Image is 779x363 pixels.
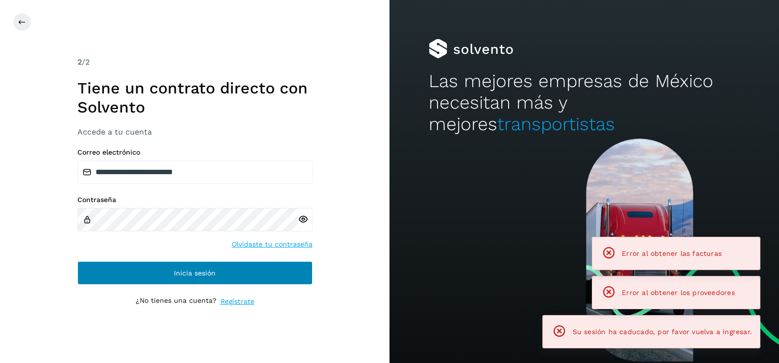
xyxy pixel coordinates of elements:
[429,70,740,136] h2: Las mejores empresas de México necesitan más y mejores
[232,239,313,250] a: Olvidaste tu contraseña
[77,56,313,68] div: /2
[622,289,735,296] span: Error al obtener los proveedores
[77,127,313,136] h3: Accede a tu cuenta
[573,328,752,336] span: Su sesión ha caducado, por favor vuelva a ingresar.
[77,261,313,285] button: Inicia sesión
[77,57,82,67] span: 2
[77,79,313,116] h1: Tiene un contrato directo con Solvento
[220,296,254,307] a: Regístrate
[622,250,722,257] span: Error al obtener las facturas
[174,270,216,276] span: Inicia sesión
[77,196,313,204] label: Contraseña
[136,296,217,307] p: ¿No tienes una cuenta?
[497,113,615,135] span: transportistas
[77,148,313,157] label: Correo electrónico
